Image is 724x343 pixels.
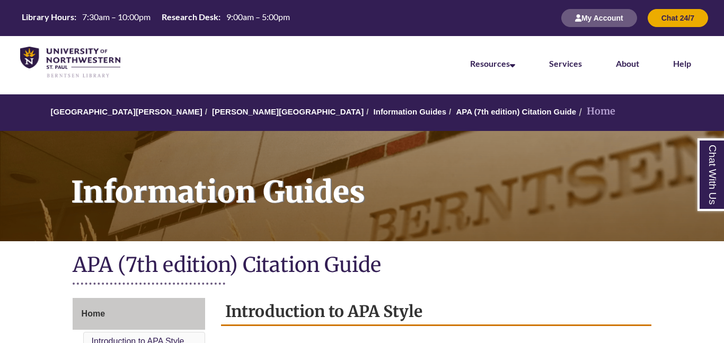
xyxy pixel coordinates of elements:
a: Chat 24/7 [648,13,708,22]
table: Hours Today [17,11,294,24]
h1: APA (7th edition) Citation Guide [73,252,652,280]
a: APA (7th edition) Citation Guide [456,107,576,116]
a: [GEOGRAPHIC_DATA][PERSON_NAME] [51,107,202,116]
h1: Information Guides [59,131,724,227]
a: Help [673,58,691,68]
a: About [616,58,639,68]
span: 9:00am – 5:00pm [226,12,290,22]
a: Hours Today [17,11,294,25]
a: My Account [561,13,637,22]
a: Services [549,58,582,68]
a: Information Guides [374,107,447,116]
a: [PERSON_NAME][GEOGRAPHIC_DATA] [212,107,364,116]
li: Home [576,104,615,119]
span: 7:30am – 10:00pm [82,12,151,22]
th: Research Desk: [157,11,222,23]
button: Chat 24/7 [648,9,708,27]
a: Resources [470,58,515,68]
a: Home [73,298,206,330]
th: Library Hours: [17,11,78,23]
button: My Account [561,9,637,27]
h2: Introduction to APA Style [221,298,651,326]
span: Home [82,309,105,318]
img: UNWSP Library Logo [20,47,120,78]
